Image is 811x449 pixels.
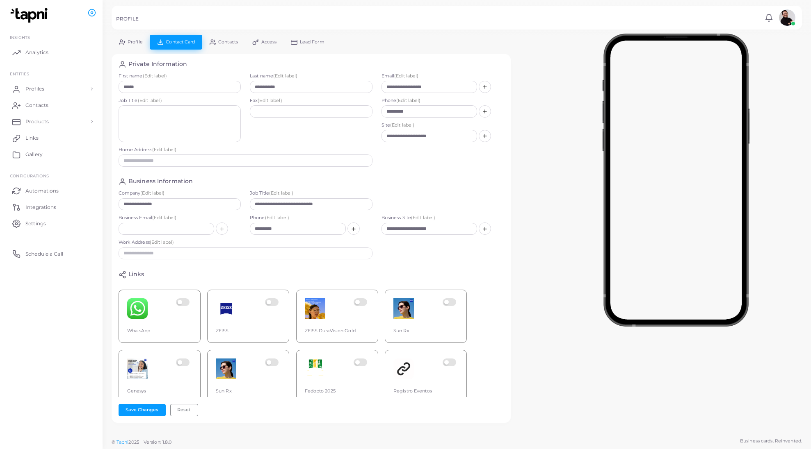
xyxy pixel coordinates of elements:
[6,44,96,61] a: Analytics
[150,239,174,245] span: (Edit label)
[25,85,44,93] span: Profiles
[128,61,187,68] h4: Private Information
[740,438,802,444] span: Business cards. Reinvented.
[6,81,96,97] a: Profiles
[25,204,56,211] span: Integrations
[6,97,96,113] a: Contacts
[250,215,372,221] label: Phone
[393,388,458,395] div: Registro Eventos
[269,190,293,196] span: (Edit label)
[602,34,749,327] img: phone-mock.b55596b7.png
[170,404,198,416] button: Reset
[128,439,139,446] span: 2025
[390,122,414,128] span: (Edit label)
[127,358,148,379] img: z3rD9xsLZWSy2FJMkCOxYbga9-1747082811548.png
[396,98,420,103] span: (Edit label)
[305,328,370,334] div: ZEISS DuraVision Gold
[393,328,458,334] div: Sun Rx
[25,187,59,195] span: Automations
[128,271,144,279] h4: Links
[119,215,241,221] label: Business Email
[138,98,162,103] span: (Edit label)
[216,358,236,379] img: ayC8nN4YPu3iUMtCdD1okdh2L-1746725817988.png
[152,147,176,152] span: (Edit label)
[216,328,281,334] div: ZEISS
[10,71,29,76] span: ENTITIES
[25,250,63,258] span: Schedule a Call
[393,298,414,319] img: ayC8nN4YPu3iUMtCdD1okdh2L-1746725817988.png
[112,439,171,446] span: ©
[218,40,238,44] span: Contacts
[166,40,195,44] span: Contact Card
[250,73,372,79] label: Last name
[128,40,143,44] span: Profile
[119,98,241,104] label: Job Title
[216,298,236,319] img: 1ef073df-7f3c-4cfe-bad5-c7707b2c82ee-1744145081627.png
[127,298,148,319] img: whatsapp.png
[216,388,281,395] div: Sun Rx
[305,358,325,379] img: jYYLS9rFWTXMthaSq8YOlj6zB-1752251644231.png
[10,35,30,40] span: INSIGHTS
[250,98,372,104] label: Fax
[305,388,370,395] div: Fedopto 2025
[6,146,96,163] a: Gallery
[25,118,49,125] span: Products
[25,49,48,56] span: Analytics
[144,439,172,445] span: Version: 1.8.0
[25,102,48,109] span: Contacts
[382,73,504,79] label: Email
[152,215,176,220] span: (Edit label)
[116,16,139,22] h5: PROFILE
[119,190,241,197] label: Company
[119,239,372,246] label: Work Address
[305,298,325,319] img: shB4WL0EQFChm67BcfIjoe7Lf-1746725760389.png
[779,9,795,26] img: avatar
[6,182,96,199] a: Automations
[6,113,96,130] a: Products
[117,439,129,445] a: Tapni
[6,215,96,231] a: Settings
[394,73,418,79] span: (Edit label)
[382,215,504,221] label: Business Site
[273,73,297,79] span: (Edit label)
[258,98,282,103] span: (Edit label)
[7,8,53,23] img: logo
[119,73,241,79] label: First name
[25,134,39,142] span: Links
[140,190,164,196] span: (Edit label)
[127,388,192,395] div: Genesys
[10,173,49,178] span: Configurations
[25,220,46,227] span: Settings
[127,328,192,334] div: WhatsApp
[128,178,193,186] h4: Business Information
[265,215,289,220] span: (Edit label)
[250,190,372,197] label: Job Title
[411,215,435,220] span: (Edit label)
[6,199,96,215] a: Integrations
[25,151,43,158] span: Gallery
[382,122,504,129] label: Site
[393,358,414,379] img: customlink.png
[261,40,277,44] span: Access
[382,98,504,104] label: Phone
[300,40,324,44] span: Lead Form
[6,245,96,262] a: Schedule a Call
[119,404,166,416] button: Save Changes
[119,147,372,153] label: Home Address
[777,9,797,26] a: avatar
[6,130,96,146] a: Links
[143,73,167,79] span: (Edit label)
